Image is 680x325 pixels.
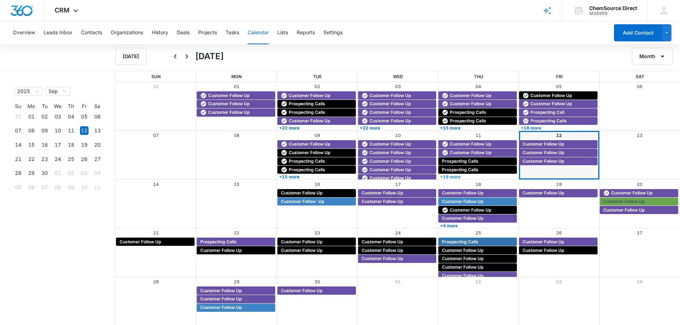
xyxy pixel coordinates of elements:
div: Prospecting Calls [279,158,354,164]
a: 02 [475,279,481,284]
span: Customer Follow Up [523,158,564,164]
button: Lists [277,21,288,44]
div: Customer Follow Up [440,247,515,254]
div: 05 [14,183,22,192]
div: Customer Follow Up [360,101,435,107]
td: 2025-09-08 [25,124,38,138]
button: [DATE] [115,48,146,65]
button: Calendar [248,21,269,44]
span: Customer Follow Up [362,247,403,254]
td: 2025-10-01 [51,166,64,181]
div: Prospecting Calls [440,118,515,124]
div: Customer Follow Up [360,247,435,254]
div: Customer Follow Up [601,207,676,213]
div: 10 [80,183,89,192]
a: 04 [637,279,643,284]
div: 07 [14,126,22,135]
a: 23 [314,230,320,235]
div: Customer Follow Up [360,141,435,147]
td: 2025-10-03 [77,166,91,181]
a: 03 [556,279,562,284]
div: Customer Follow Up [279,190,354,196]
a: 26 [556,230,562,235]
div: 14 [14,141,22,149]
span: Customer Follow Up [281,239,322,245]
a: 01 [234,84,240,89]
button: Leads Inbox [44,21,72,44]
th: We [51,103,64,110]
div: Customer Follow Up [360,239,435,245]
div: Customer Follow Up [279,288,354,294]
button: Reports [297,21,315,44]
div: 12 [80,126,89,135]
div: 19 [80,141,89,149]
span: Customer Follow Up [369,118,411,124]
span: Customer Follow Up [603,198,645,205]
div: Customer Follow Up [198,247,273,254]
td: 2025-10-04 [91,166,104,181]
a: +22 more [277,125,356,131]
div: Customer Follow Up [601,190,676,196]
span: Customer Follow Up [200,247,242,254]
button: Month [632,48,673,65]
span: Sun [151,74,161,79]
span: Prospecting Calls [450,109,486,116]
td: 2025-09-18 [64,138,77,152]
a: 29 [234,279,240,284]
span: Customer Follow Up [362,255,403,262]
td: 2025-09-23 [38,152,51,166]
div: 10 [54,126,62,135]
a: 12 [556,133,562,138]
a: 24 [395,230,401,235]
span: Thu [474,74,483,79]
td: 2025-10-05 [11,180,25,194]
div: Customer Follow Up [521,92,596,99]
a: +4 more [438,223,517,228]
td: 2025-09-21 [11,152,25,166]
div: account name [589,5,637,11]
div: Customer Follow Up [440,141,515,147]
div: Customer Follow Up [198,101,273,107]
a: 08 [234,133,240,138]
a: 13 [637,133,643,138]
span: Prospecting Calls [530,118,567,124]
td: 2025-09-10 [51,124,64,138]
span: Customer Follow Up [362,198,403,205]
span: Customer Follow Up [369,92,411,99]
div: Customer Follow Up [360,167,435,173]
td: 2025-09-03 [51,110,64,124]
div: 09 [67,183,75,192]
a: 21 [153,230,159,235]
button: Projects [198,21,217,44]
td: 2025-09-26 [77,152,91,166]
span: Customer Follow Up [289,92,330,99]
span: Customer Follow Up [369,175,411,181]
div: 24 [54,155,62,163]
div: 01 [54,169,62,177]
span: Customer Follow Up [530,92,572,99]
span: Customer Follow Up [450,92,491,99]
a: 16 [314,182,320,187]
div: Customer Follow Up [360,92,435,99]
div: 25 [67,155,75,163]
a: 20 [637,182,643,187]
td: 2025-09-27 [91,152,104,166]
span: Customer Follow Up [200,304,242,311]
div: Prospecting Call [521,109,596,116]
div: Customer Follow Up [440,207,515,213]
div: 11 [93,183,102,192]
div: 03 [54,112,62,121]
th: Th [64,103,77,110]
span: Customer Follow Up [611,190,653,196]
div: Prospecting Calls [440,109,515,116]
th: Tu [38,103,51,110]
span: Tue [313,74,322,79]
span: Customer Follow Up [281,190,322,196]
td: 2025-10-02 [64,166,77,181]
td: 2025-09-17 [51,138,64,152]
div: Customer Follow Up [360,190,435,196]
span: Customer Follow Up [442,198,483,205]
span: Customer Follow Up [523,141,564,147]
a: +18 more [519,125,598,131]
div: Customer Follow Up [198,296,273,302]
